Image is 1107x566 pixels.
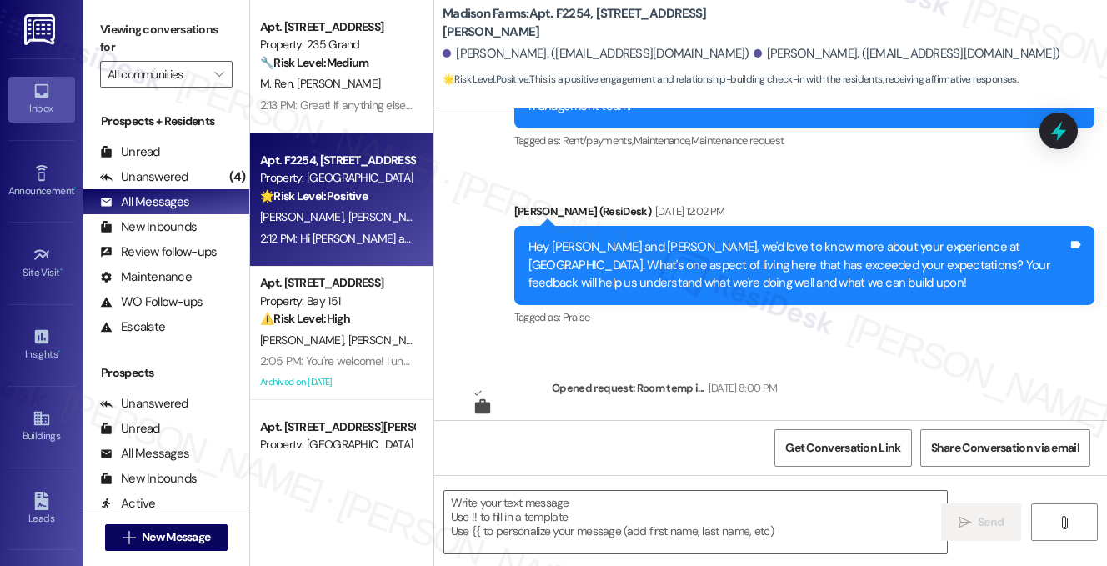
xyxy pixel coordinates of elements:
[260,55,368,70] strong: 🔧 Risk Level: Medium
[260,188,368,203] strong: 🌟 Risk Level: Positive
[563,310,590,324] span: Praise
[774,429,911,467] button: Get Conversation Link
[100,17,233,61] label: Viewing conversations for
[1058,516,1070,529] i: 
[108,61,206,88] input: All communities
[100,395,188,413] div: Unanswered
[563,133,634,148] span: Rent/payments ,
[348,333,432,348] span: [PERSON_NAME]
[691,133,784,148] span: Maintenance request
[260,333,348,348] span: [PERSON_NAME]
[8,323,75,368] a: Insights •
[100,143,160,161] div: Unread
[24,14,58,45] img: ResiDesk Logo
[100,243,217,261] div: Review follow-ups
[260,18,414,36] div: Apt. [STREET_ADDRESS]
[74,183,77,194] span: •
[100,495,156,513] div: Active
[443,5,776,41] b: Madison Farms: Apt. F2254, [STREET_ADDRESS][PERSON_NAME]
[142,528,210,546] span: New Message
[978,513,1004,531] span: Send
[566,419,604,436] b: Status
[8,487,75,532] a: Leads
[225,164,249,190] div: (4)
[100,293,203,311] div: WO Follow-ups
[514,203,1094,226] div: [PERSON_NAME] (ResiDesk)
[100,445,189,463] div: All Messages
[100,470,197,488] div: New Inbounds
[100,168,188,186] div: Unanswered
[8,404,75,449] a: Buildings
[60,264,63,276] span: •
[58,346,60,358] span: •
[297,76,380,91] span: [PERSON_NAME]
[100,268,192,286] div: Maintenance
[785,439,900,457] span: Get Conversation Link
[443,71,1018,88] span: : This is a positive engagement and relationship-building check-in with the residents, receiving ...
[260,274,414,292] div: Apt. [STREET_ADDRESS]
[260,293,414,310] div: Property: Bay 151
[260,169,414,187] div: Property: [GEOGRAPHIC_DATA]
[260,76,297,91] span: M. Ren
[123,531,135,544] i: 
[260,418,414,436] div: Apt. [STREET_ADDRESS][PERSON_NAME]
[260,152,414,169] div: Apt. F2254, [STREET_ADDRESS][PERSON_NAME]
[260,209,348,224] span: [PERSON_NAME]
[941,503,1022,541] button: Send
[514,305,1094,329] div: Tagged as:
[83,364,249,382] div: Prospects
[105,524,228,551] button: New Message
[443,73,528,86] strong: 🌟 Risk Level: Positive
[931,439,1079,457] span: Share Conversation via email
[754,45,1060,63] div: [PERSON_NAME]. ([EMAIL_ADDRESS][DOMAIN_NAME])
[443,45,749,63] div: [PERSON_NAME]. ([EMAIL_ADDRESS][DOMAIN_NAME])
[552,379,777,403] div: Opened request: Room temp i...
[8,241,75,286] a: Site Visit •
[258,372,416,393] div: Archived on [DATE]
[473,416,489,433] div: WO
[260,36,414,53] div: Property: 235 Grand
[920,429,1090,467] button: Share Conversation via email
[100,218,197,236] div: New Inbounds
[100,420,160,438] div: Unread
[100,193,189,211] div: All Messages
[260,436,414,453] div: Property: [GEOGRAPHIC_DATA]
[348,209,432,224] span: [PERSON_NAME]
[8,77,75,122] a: Inbox
[260,311,350,326] strong: ⚠️ Risk Level: High
[514,128,1094,153] div: Tagged as:
[260,98,732,113] div: 2:13 PM: Great! If anything else comes up, please don't hesitate to reach out. We're happy to hel...
[704,379,778,397] div: [DATE] 8:00 PM
[214,68,223,81] i: 
[651,203,724,220] div: [DATE] 12:02 PM
[83,113,249,130] div: Prospects + Residents
[959,516,971,529] i: 
[100,318,165,336] div: Escalate
[528,238,1068,292] div: Hey [PERSON_NAME] and [PERSON_NAME], we'd love to know more about your experience at [GEOGRAPHIC_...
[566,415,674,441] div: : Closed
[634,133,691,148] span: Maintenance ,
